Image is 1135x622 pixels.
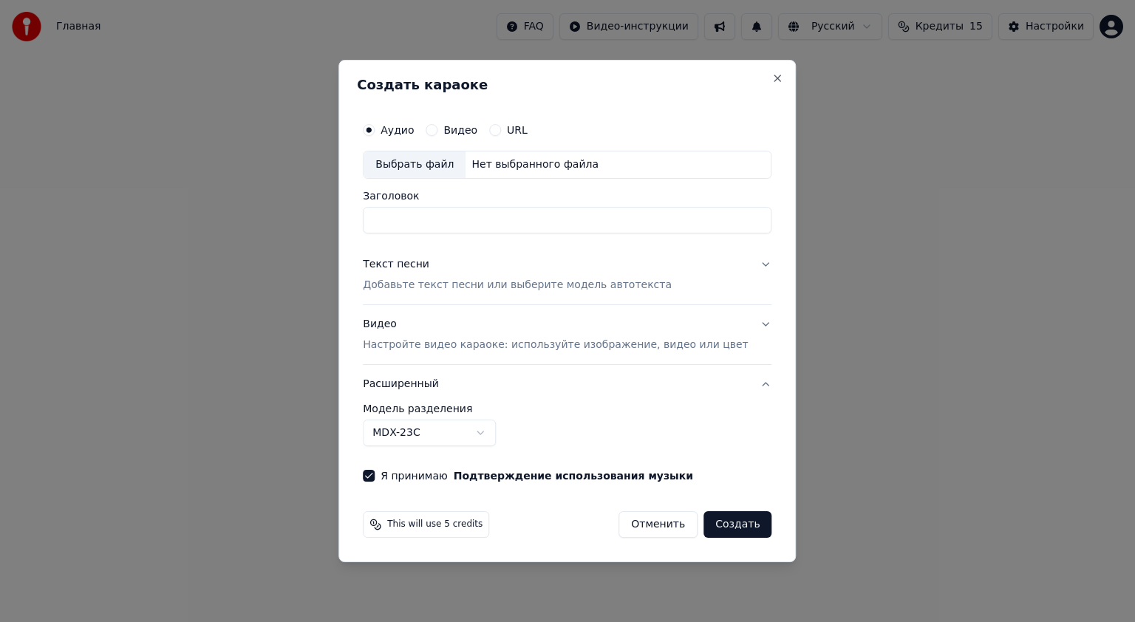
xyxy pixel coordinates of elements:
div: Расширенный [363,403,771,458]
div: Выбрать файл [364,151,466,178]
label: Заголовок [363,191,771,201]
div: Текст песни [363,257,429,272]
p: Настройте видео караоке: используйте изображение, видео или цвет [363,338,748,352]
label: Видео [443,125,477,135]
button: ВидеоНастройте видео караоке: используйте изображение, видео или цвет [363,305,771,364]
button: Текст песниДобавьте текст песни или выберите модель автотекста [363,245,771,304]
span: This will use 5 credits [387,519,483,530]
label: Модель разделения [363,403,771,414]
button: Создать [703,511,771,538]
label: URL [507,125,528,135]
h2: Создать караоке [357,78,777,92]
button: Расширенный [363,365,771,403]
label: Аудио [381,125,414,135]
button: Отменить [618,511,698,538]
div: Видео [363,317,748,352]
p: Добавьте текст песни или выберите модель автотекста [363,278,672,293]
button: Я принимаю [454,471,693,481]
label: Я принимаю [381,471,693,481]
div: Нет выбранного файла [466,157,604,172]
